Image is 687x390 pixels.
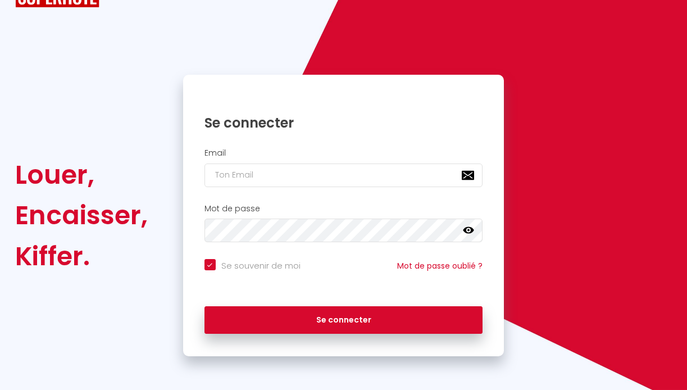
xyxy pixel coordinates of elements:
[9,4,43,38] button: Ouvrir le widget de chat LiveChat
[397,260,483,271] a: Mot de passe oublié ?
[204,164,483,187] input: Ton Email
[15,195,148,235] div: Encaisser,
[15,236,148,276] div: Kiffer.
[204,114,483,131] h1: Se connecter
[204,204,483,214] h2: Mot de passe
[204,148,483,158] h2: Email
[204,306,483,334] button: Se connecter
[15,155,148,195] div: Louer,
